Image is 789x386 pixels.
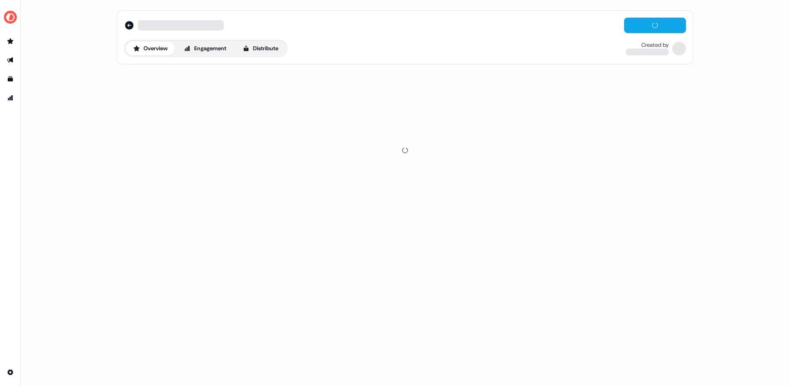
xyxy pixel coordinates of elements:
[235,42,286,55] button: Distribute
[126,42,175,55] button: Overview
[177,42,234,55] button: Engagement
[3,34,17,48] a: Go to prospects
[3,365,17,379] a: Go to integrations
[3,72,17,86] a: Go to templates
[641,42,669,49] div: Created by
[3,53,17,67] a: Go to outbound experience
[3,91,17,105] a: Go to attribution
